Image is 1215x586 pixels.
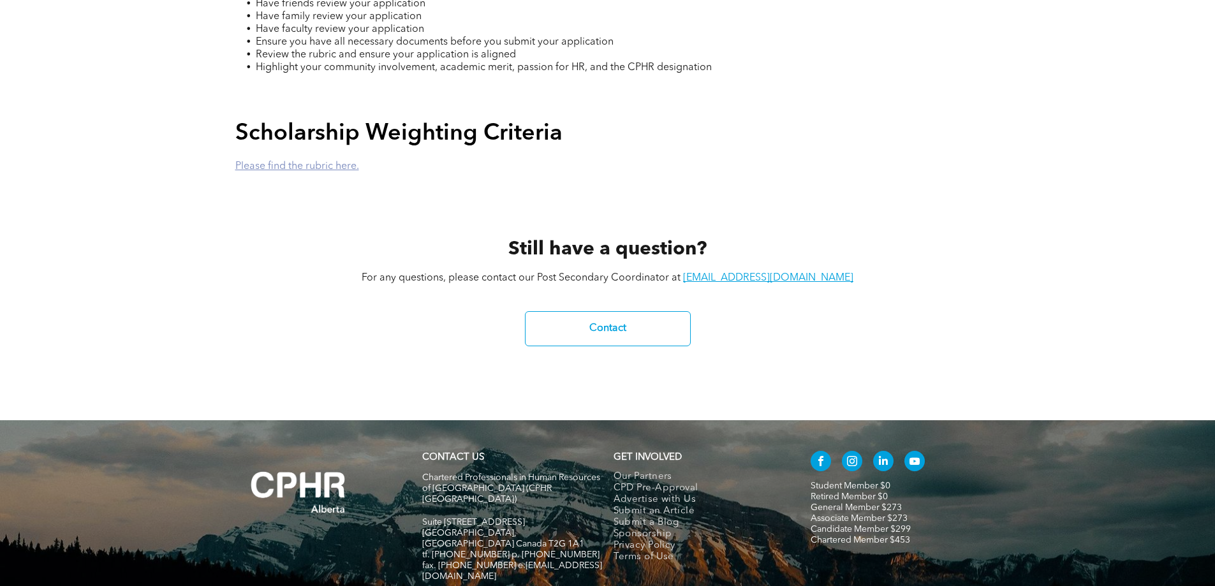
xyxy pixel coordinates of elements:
a: Submit a Blog [614,517,784,529]
span: Chartered Professionals in Human Resources of [GEOGRAPHIC_DATA] (CPHR [GEOGRAPHIC_DATA]) [422,473,600,504]
a: Chartered Member $453 [811,536,910,545]
span: Contact [585,316,631,341]
span: Review the rubric and ensure your application is aligned [256,50,516,60]
a: youtube [904,451,925,474]
a: instagram [842,451,862,474]
span: Still have a question? [508,240,707,259]
a: Student Member $0 [811,481,890,490]
a: Advertise with Us [614,494,784,506]
a: Terms of Use [614,552,784,563]
span: Ensure you have all necessary documents before you submit your application [256,37,614,47]
span: For any questions, please contact our Post Secondary Coordinator at [362,273,681,283]
span: [GEOGRAPHIC_DATA], [GEOGRAPHIC_DATA] Canada T2G 1A1 [422,529,584,548]
a: Candidate Member $299 [811,525,911,534]
a: CPD Pre-Approval [614,483,784,494]
a: Retired Member $0 [811,492,888,501]
span: Have family review your application [256,11,422,22]
a: Associate Member $273 [811,514,908,523]
span: Suite [STREET_ADDRESS] [422,518,525,527]
img: A white background with a few lines on it [225,446,372,539]
a: Contact [525,311,691,346]
span: Highlight your community involvement, academic merit, passion for HR, and the CPHR designation [256,62,712,73]
span: tf. [PHONE_NUMBER] p. [PHONE_NUMBER] [422,550,600,559]
a: CONTACT US [422,453,484,462]
a: [EMAIL_ADDRESS][DOMAIN_NAME] [683,273,853,283]
span: GET INVOLVED [614,453,682,462]
a: Please find the rubric here. [235,161,359,172]
a: Our Partners [614,471,784,483]
a: Submit an Article [614,506,784,517]
span: Have faculty review your application [256,24,424,34]
a: Sponsorship [614,529,784,540]
a: General Member $273 [811,503,902,512]
span: Scholarship Weighting Criteria [235,122,563,145]
span: fax. [PHONE_NUMBER] e:[EMAIL_ADDRESS][DOMAIN_NAME] [422,561,602,581]
a: Privacy Policy [614,540,784,552]
a: facebook [811,451,831,474]
a: linkedin [873,451,894,474]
